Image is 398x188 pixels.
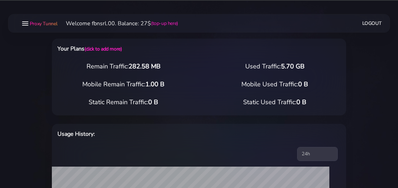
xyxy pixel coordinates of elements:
div: Mobile Remain Traffic: [48,80,199,89]
li: Welcome fbnsrl.00. Balance: 27$ [57,19,178,28]
span: 1.00 B [145,80,164,88]
div: Remain Traffic: [48,62,199,71]
span: 0 B [148,98,158,106]
span: 0 B [298,80,308,88]
span: 0 B [296,98,306,106]
iframe: Webchat Widget [364,154,389,179]
div: Static Remain Traffic: [48,98,199,107]
a: (click to add more) [84,46,122,52]
h6: Usage History: [57,129,219,139]
span: 5.70 GB [281,62,304,70]
h6: Your Plans [57,44,219,53]
a: (top-up here) [151,20,178,27]
span: 282.58 MB [129,62,160,70]
div: Static Used Traffic: [199,98,350,107]
a: Logout [362,17,382,30]
span: Proxy Tunnel [30,20,57,27]
a: Proxy Tunnel [28,18,57,29]
div: Mobile Used Traffic: [199,80,350,89]
div: Used Traffic: [199,62,350,71]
